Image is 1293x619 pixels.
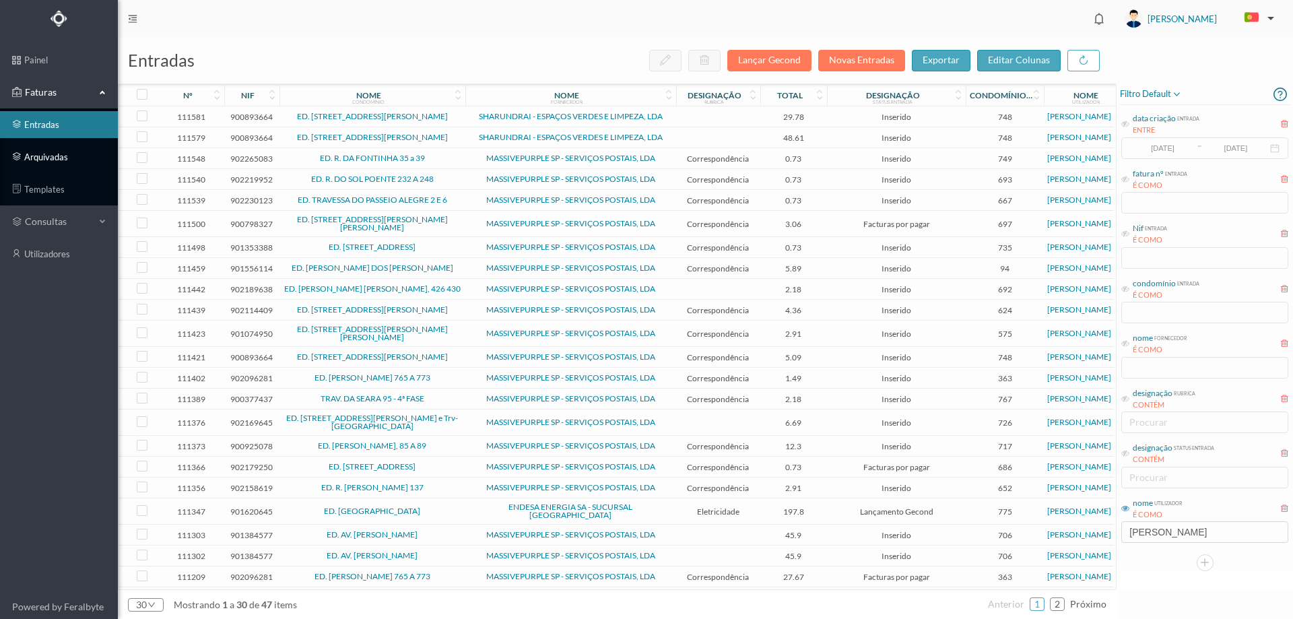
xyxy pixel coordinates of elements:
span: Correspondência [679,441,757,451]
a: MASSIVEPURPLE SP - SERVIÇOS POSTAIS, LDA [486,284,655,294]
span: Inserido [830,551,962,561]
img: user_titan3.af2715ee.jpg [1125,9,1143,28]
div: fatura nº [1133,168,1164,180]
span: 0.73 [764,242,824,253]
span: 652 [969,483,1040,493]
a: [PERSON_NAME] [1047,441,1111,451]
span: 111439 [162,305,221,315]
a: ED. AV. [PERSON_NAME] [327,550,418,560]
a: MASSIVEPURPLE SP - SERVIÇOS POSTAIS, LDA [486,441,655,451]
span: 48.61 [764,133,824,143]
a: MASSIVEPURPLE SP - SERVIÇOS POSTAIS, LDA [486,263,655,273]
span: 111402 [162,373,221,383]
span: 692 [969,284,1040,294]
div: nif [241,90,255,100]
li: 1 [1030,597,1045,611]
div: fornecedor [551,99,583,104]
a: ED. [PERSON_NAME], 85 A 89 [318,441,426,451]
div: designação [688,90,741,100]
span: Correspondência [679,483,757,493]
a: ED. [PERSON_NAME] 765 A 773 [314,372,430,383]
span: 717 [969,441,1040,451]
span: 111302 [162,551,221,561]
span: 2.91 [764,329,824,339]
span: 111366 [162,462,221,472]
a: MASSIVEPURPLE SP - SERVIÇOS POSTAIS, LDA [486,352,655,362]
a: ED. R. [PERSON_NAME] 137 [321,482,424,492]
a: ED. [STREET_ADDRESS] [329,461,416,471]
li: Página Anterior [988,593,1024,615]
span: 0.73 [764,154,824,164]
a: 2 [1051,594,1064,614]
span: Inserido [830,242,962,253]
span: 693 [969,174,1040,185]
span: 111548 [162,154,221,164]
a: [PERSON_NAME] [1047,393,1111,403]
a: ED. [STREET_ADDRESS][PERSON_NAME][PERSON_NAME] [297,324,448,342]
span: Correspondência [679,572,757,582]
a: [PERSON_NAME] [1047,461,1111,471]
span: 775 [969,507,1040,517]
span: 900925078 [228,441,276,451]
a: [PERSON_NAME] [1047,352,1111,362]
span: 94 [969,263,1040,273]
div: condomínio [1133,278,1176,290]
span: Correspondência [679,195,757,205]
span: 901074950 [228,329,276,339]
span: exportar [923,54,960,65]
span: Correspondência [679,242,757,253]
span: 111209 [162,572,221,582]
a: ED. [STREET_ADDRESS] [329,242,416,252]
li: 2 [1050,597,1065,611]
a: ED. [STREET_ADDRESS][PERSON_NAME] [297,352,448,362]
span: 900893664 [228,352,276,362]
a: MASSIVEPURPLE SP - SERVIÇOS POSTAIS, LDA [486,195,655,205]
span: Eletricidade [679,507,757,517]
a: MASSIVEPURPLE SP - SERVIÇOS POSTAIS, LDA [486,529,655,540]
div: rubrica [704,99,724,104]
span: Inserido [830,263,962,273]
span: 900798327 [228,219,276,229]
span: 47 [259,599,274,610]
span: 111539 [162,195,221,205]
span: 697 [969,219,1040,229]
span: 45.9 [764,551,824,561]
button: Lançar Gecond [727,50,811,71]
span: 667 [969,195,1040,205]
span: Lançamento Gecond [830,507,962,517]
i: icon: down [147,601,156,609]
a: MASSIVEPURPLE SP - SERVIÇOS POSTAIS, LDA [486,417,655,427]
div: designação [1133,387,1172,399]
a: [PERSON_NAME] [1047,328,1111,338]
span: 363 [969,373,1040,383]
div: nome [1073,90,1098,100]
div: utilizador [1153,497,1183,507]
span: 111347 [162,507,221,517]
span: 111500 [162,219,221,229]
span: 575 [969,329,1040,339]
span: 111442 [162,284,221,294]
div: nome [356,90,381,100]
span: 706 [969,530,1040,540]
span: Inserido [830,483,962,493]
div: entrada [1164,168,1187,178]
a: [PERSON_NAME] [1047,218,1111,228]
a: ED. [STREET_ADDRESS][PERSON_NAME][PERSON_NAME] [297,214,448,232]
a: ED. [PERSON_NAME] [PERSON_NAME], 426 430 [284,284,461,294]
div: data criação [1133,112,1176,125]
a: MASSIVEPURPLE SP - SERVIÇOS POSTAIS, LDA [486,218,655,228]
div: designação [1133,442,1172,454]
a: ED. [STREET_ADDRESS][PERSON_NAME] [297,111,448,121]
div: entrada [1176,278,1199,288]
a: ED. [STREET_ADDRESS][PERSON_NAME] [297,132,448,142]
a: MASSIVEPURPLE SP - SERVIÇOS POSTAIS, LDA [486,328,655,338]
div: nome [1133,332,1153,344]
a: [PERSON_NAME] [1047,263,1111,273]
a: MASSIVEPURPLE SP - SERVIÇOS POSTAIS, LDA [486,153,655,163]
a: TRAV. DA SEARA 95 - 4ª FASE [321,393,424,403]
span: Facturas por pagar [830,219,962,229]
span: 12.3 [764,441,824,451]
span: 363 [969,572,1040,582]
a: MASSIVEPURPLE SP - SERVIÇOS POSTAIS, LDA [486,461,655,471]
div: É COMO [1133,509,1183,521]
